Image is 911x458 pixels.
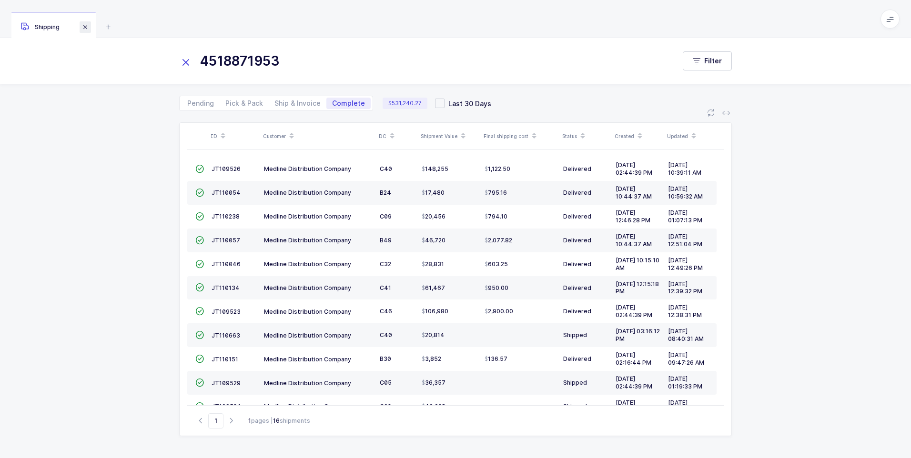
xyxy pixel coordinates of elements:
div: Status [562,128,609,144]
span:  [195,213,204,220]
span: Medline Distribution Company [264,189,351,196]
span:  [195,284,204,291]
div: Delivered [563,308,608,315]
span:  [195,165,204,172]
span: B30 [380,355,391,362]
span: 2,077.82 [485,237,512,244]
span: [DATE] 04:38:43 PM [668,399,705,414]
span: 61,467 [422,284,445,292]
span: C46 [380,308,392,315]
span: 1,122.50 [485,165,510,173]
span: JT109526 [212,165,241,172]
div: Shipped [563,379,608,387]
span: C02 [380,403,391,410]
span: C05 [380,379,392,386]
span: Shipping [21,23,60,30]
span: JT109524 [212,403,241,410]
span: JT110057 [212,237,240,244]
span:  [195,189,204,196]
span: 136.57 [485,355,507,363]
div: Delivered [563,165,608,173]
span: [DATE] 01:19:33 PM [668,375,702,390]
span: 20,456 [422,213,445,220]
span: [DATE] 02:44:39 PM [616,304,652,319]
span: [DATE] 12:38:31 PM [668,304,702,319]
span: [DATE] 03:16:12 PM [616,328,660,342]
span: Medline Distribution Company [264,260,351,268]
span: JT109523 [212,308,241,315]
div: Delivered [563,213,608,220]
span: 794.10 [485,213,507,220]
span: [DATE] 02:44:39 PM [616,375,652,390]
span: 20,814 [422,331,445,339]
span: 28,831 [422,260,444,268]
span: 795.16 [485,189,507,197]
input: Search for Shipments... [179,50,664,72]
span: [DATE] 12:51:04 PM [668,233,702,248]
span: [DATE] 09:47:26 AM [668,351,704,366]
span: JT110054 [212,189,241,196]
span: C32 [380,260,391,268]
div: DC [379,128,415,144]
span:  [195,260,204,268]
button: Filter [683,51,732,70]
span: Go to [208,413,223,428]
div: Delivered [563,237,608,244]
span:  [195,331,204,339]
span: C09 [380,213,392,220]
span: Ship & Invoice [274,100,321,107]
span: Medline Distribution Company [264,237,351,244]
span: B24 [380,189,391,196]
div: Shipment Value [421,128,478,144]
b: 16 [273,417,280,424]
span: JT110151 [212,356,238,363]
span: $531,240.27 [383,98,427,109]
span: 950.00 [485,284,508,292]
div: Delivered [563,189,608,197]
span: JT110046 [212,260,241,268]
div: Delivered [563,355,608,363]
div: Customer [263,128,373,144]
span: 603.25 [485,260,508,268]
div: Final shipping cost [484,128,557,144]
div: Shipped [563,331,608,339]
span: Filter [704,56,722,66]
span:  [195,355,204,362]
span: [DATE] 10:44:37 AM [616,185,652,200]
div: pages | shipments [248,417,310,425]
span: [DATE] 10:44:37 AM [616,233,652,248]
span: Medline Distribution Company [264,165,351,172]
span: [DATE] 10:59:32 AM [668,185,703,200]
span: JT110663 [212,332,240,339]
div: ID [211,128,257,144]
span: 17,480 [422,189,445,197]
span: [DATE] 10:39:11 AM [668,161,701,176]
div: Delivered [563,284,608,292]
span: 36,357 [422,379,445,387]
span:  [195,379,204,386]
span: Medline Distribution Company [264,213,351,220]
span: [DATE] 02:44:39 PM [616,161,652,176]
span: C41 [380,284,391,291]
span: Pending [187,100,214,107]
span: Medline Distribution Company [264,356,351,363]
span:  [195,308,204,315]
span: Medline Distribution Company [264,403,351,410]
span: 3,852 [422,355,441,363]
div: Shipped [563,403,608,410]
span: JT109529 [212,379,241,387]
span: [DATE] 12:46:28 PM [616,209,650,224]
span:  [195,237,204,244]
span: [DATE] 08:40:31 AM [668,328,704,342]
span: C40 [380,331,392,339]
span: [DATE] 10:15:10 AM [616,257,659,271]
span: [DATE] 12:15:18 PM [616,280,659,295]
span: Medline Distribution Company [264,308,351,315]
span: JT110238 [212,213,240,220]
span: 46,720 [422,237,445,244]
span: [DATE] 12:49:26 PM [668,257,703,271]
span: 106,980 [422,308,448,315]
span: B49 [380,237,392,244]
span: [DATE] 12:39:32 PM [668,280,702,295]
span: Complete [332,100,365,107]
